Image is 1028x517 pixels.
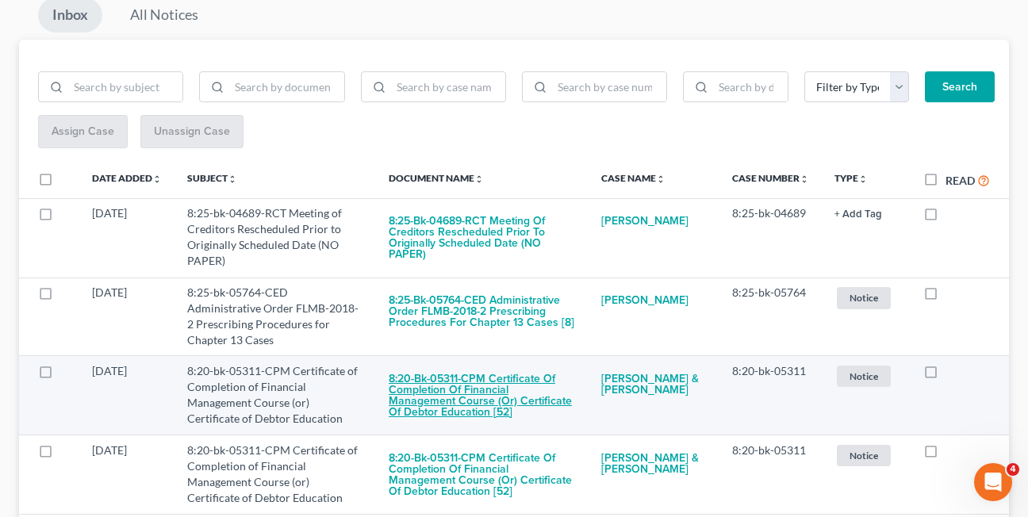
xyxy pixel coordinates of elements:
td: [DATE] [79,198,175,278]
label: Read [946,172,975,189]
button: 8:20-bk-05311-CPM Certificate of Completion of Financial Management Course (or) Certificate of De... [389,442,576,507]
button: + Add Tag [834,209,882,220]
input: Search by subject [68,72,182,102]
a: Notice [834,363,898,389]
i: unfold_more [228,174,237,184]
i: unfold_more [152,174,162,184]
a: + Add Tag [834,205,898,221]
td: 8:20-bk-05311 [719,435,822,515]
a: Subjectunfold_more [187,172,237,184]
a: Case Numberunfold_more [732,172,809,184]
a: Date Addedunfold_more [92,172,162,184]
a: Document Nameunfold_more [389,172,484,184]
span: 4 [1007,463,1019,476]
button: 8:20-bk-05311-CPM Certificate of Completion of Financial Management Course (or) Certificate of De... [389,363,576,428]
a: [PERSON_NAME] [601,205,689,237]
td: 8:25-bk-05764 [719,278,822,355]
td: [DATE] [79,356,175,435]
td: 8:25-bk-05764-CED Administrative Order FLMB-2018-2 Prescribing Procedures for Chapter 13 Cases [175,278,376,355]
td: 8:25-bk-04689 [719,198,822,278]
i: unfold_more [656,174,666,184]
td: 8:20-bk-05311-CPM Certificate of Completion of Financial Management Course (or) Certificate of De... [175,435,376,515]
td: [DATE] [79,278,175,355]
span: Notice [837,287,891,308]
input: Search by case number [552,72,666,102]
span: Notice [837,445,891,466]
a: [PERSON_NAME] & [PERSON_NAME] [601,442,707,485]
td: 8:20-bk-05311-CPM Certificate of Completion of Financial Management Course (or) Certificate of De... [175,356,376,435]
button: 8:25-bk-05764-CED Administrative Order FLMB-2018-2 Prescribing Procedures for Chapter 13 Cases [8] [389,285,576,339]
a: Notice [834,285,898,311]
span: Notice [837,366,891,387]
iframe: Intercom live chat [974,463,1012,501]
td: [DATE] [79,435,175,515]
td: 8:20-bk-05311 [719,356,822,435]
button: Search [925,71,995,103]
a: [PERSON_NAME] [601,285,689,316]
a: Typeunfold_more [834,172,868,184]
i: unfold_more [474,174,484,184]
input: Search by date [713,72,788,102]
input: Search by case name [391,72,505,102]
i: unfold_more [858,174,868,184]
td: 8:25-bk-04689-RCT Meeting of Creditors Rescheduled Prior to Originally Scheduled Date (NO PAPER) [175,198,376,278]
input: Search by document name [229,72,343,102]
button: 8:25-bk-04689-RCT Meeting of Creditors Rescheduled Prior to Originally Scheduled Date (NO PAPER) [389,205,576,270]
i: unfold_more [800,174,809,184]
a: [PERSON_NAME] & [PERSON_NAME] [601,363,707,406]
a: Case Nameunfold_more [601,172,666,184]
a: Notice [834,442,898,469]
